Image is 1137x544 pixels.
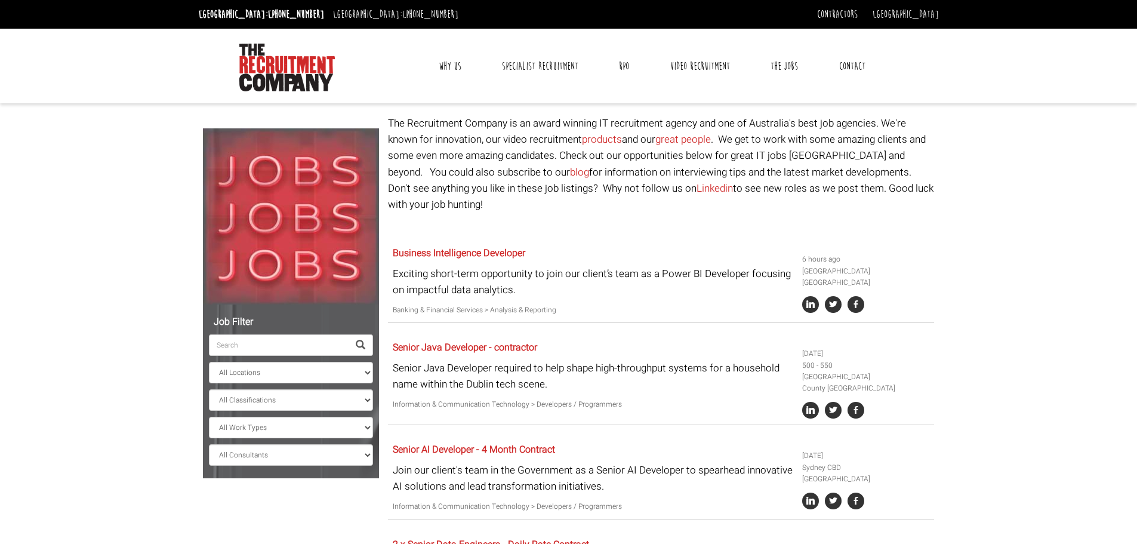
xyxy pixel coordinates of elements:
a: Contractors [817,8,858,21]
a: [GEOGRAPHIC_DATA] [873,8,939,21]
a: [PHONE_NUMBER] [402,8,458,21]
a: Linkedin [697,181,733,196]
img: The Recruitment Company [239,44,335,91]
a: The Jobs [762,51,807,81]
p: Banking & Financial Services > Analysis & Reporting [393,305,793,316]
li: [GEOGRAPHIC_DATA] County [GEOGRAPHIC_DATA] [802,371,930,394]
li: [GEOGRAPHIC_DATA] [GEOGRAPHIC_DATA] [802,266,930,288]
a: Why Us [430,51,470,81]
h5: Job Filter [209,317,373,328]
li: [GEOGRAPHIC_DATA]: [196,5,327,24]
a: blog [570,165,589,180]
p: Information & Communication Technology > Developers / Programmers [393,399,793,410]
p: Senior Java Developer required to help shape high-throughput systems for a household name within ... [393,360,793,392]
a: Senior AI Developer - 4 Month Contract [393,442,555,457]
li: [DATE] [802,348,930,359]
a: products [582,132,622,147]
li: 6 hours ago [802,254,930,265]
a: Business Intelligence Developer [393,246,525,260]
li: [GEOGRAPHIC_DATA]: [330,5,461,24]
p: Join our client's team in the Government as a Senior AI Developer to spearhead innovative AI solu... [393,462,793,494]
a: Senior Java Developer - contractor [393,340,537,355]
p: Information & Communication Technology > Developers / Programmers [393,501,793,512]
p: Exciting short-term opportunity to join our client’s team as a Power BI Developer focusing on imp... [393,266,793,298]
li: 500 - 550 [802,360,930,371]
a: Contact [830,51,874,81]
a: Specialist Recruitment [493,51,587,81]
p: The Recruitment Company is an award winning IT recruitment agency and one of Australia's best job... [388,115,934,213]
a: [PHONE_NUMBER] [268,8,324,21]
a: great people [655,132,711,147]
li: [DATE] [802,450,930,462]
a: Video Recruitment [661,51,739,81]
a: RPO [610,51,638,81]
li: Sydney CBD [GEOGRAPHIC_DATA] [802,462,930,485]
input: Search [209,334,349,356]
img: Jobs, Jobs, Jobs [203,128,379,305]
